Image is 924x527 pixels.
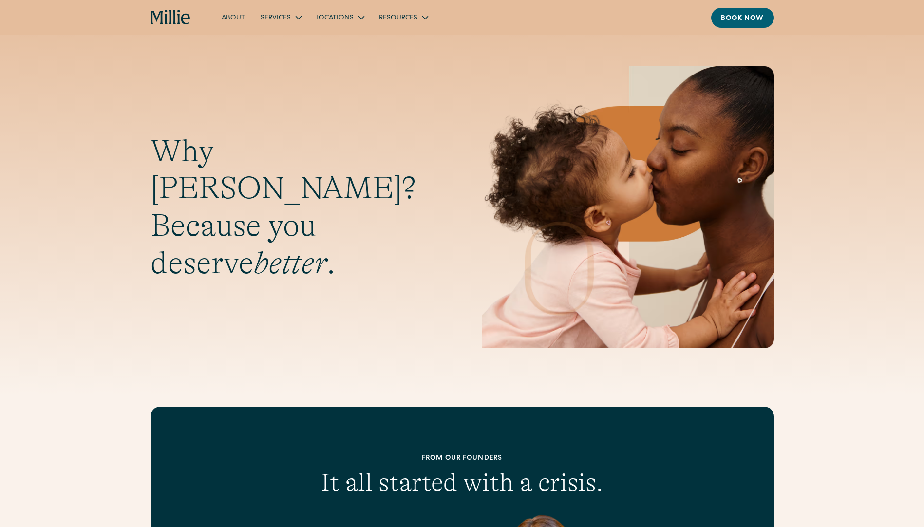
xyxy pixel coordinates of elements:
div: Services [261,13,291,23]
h2: It all started with a crisis. [213,468,712,498]
div: Locations [316,13,354,23]
em: better [254,245,327,281]
a: home [151,10,191,25]
div: Locations [308,9,371,25]
a: About [214,9,253,25]
div: Resources [379,13,417,23]
div: Resources [371,9,435,25]
div: From our founders [213,453,712,464]
img: Mother and baby sharing a kiss, highlighting the emotional bond and nurturing care at the heart o... [482,66,774,348]
div: Book now [721,14,764,24]
div: Services [253,9,308,25]
a: Book now [711,8,774,28]
h1: Why [PERSON_NAME]? Because you deserve . [151,132,443,282]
